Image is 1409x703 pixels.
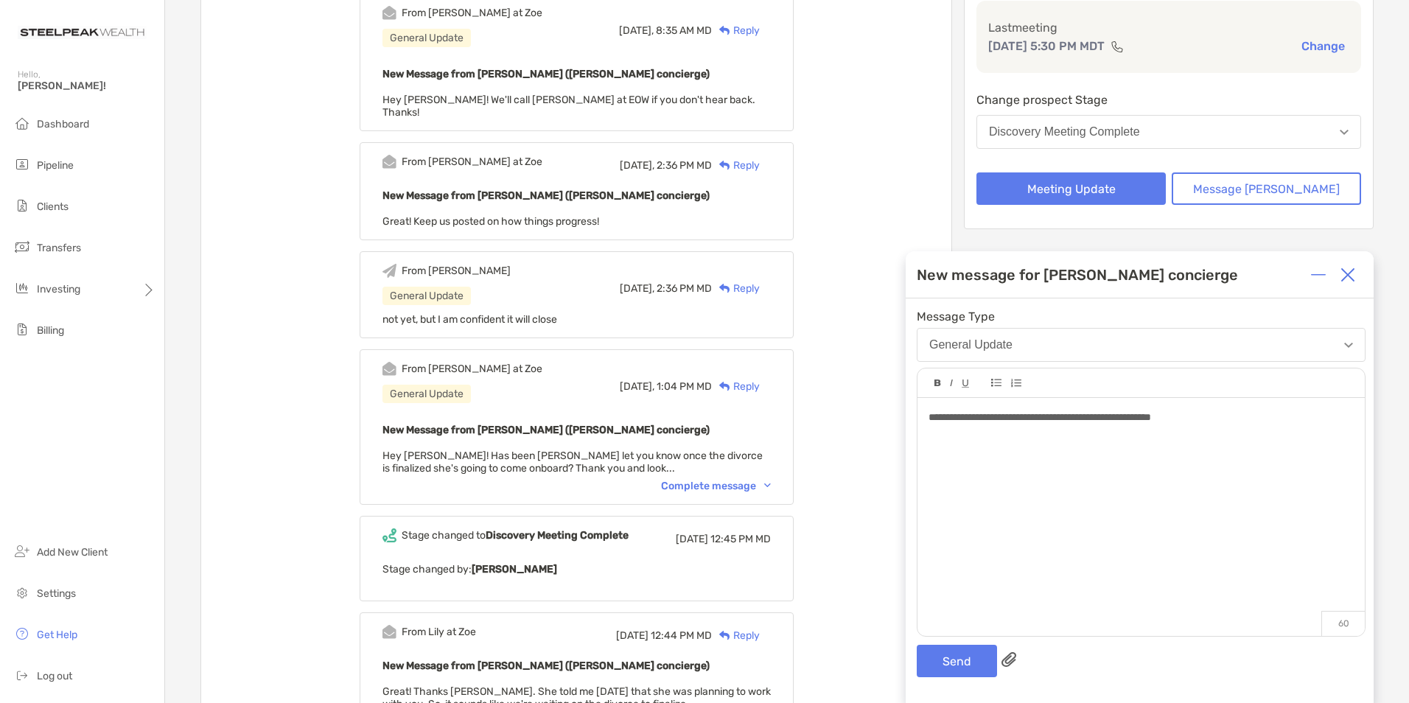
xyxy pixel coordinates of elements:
img: Reply icon [719,284,730,293]
img: Event icon [382,625,396,639]
span: Message Type [917,309,1366,323]
img: Chevron icon [764,483,771,488]
img: Event icon [382,362,396,376]
p: 60 [1321,611,1365,636]
span: Log out [37,670,72,682]
span: [DATE], [620,159,654,172]
span: 12:44 PM MD [651,629,712,642]
div: New message for [PERSON_NAME] concierge [917,266,1238,284]
div: From [PERSON_NAME] at Zoe [402,363,542,375]
button: Discovery Meeting Complete [976,115,1361,149]
img: Editor control icon [991,379,1001,387]
div: Stage changed to [402,529,629,542]
img: investing icon [13,279,31,297]
img: settings icon [13,584,31,601]
span: 2:36 PM MD [657,159,712,172]
span: Great! Keep us posted on how things progress! [382,215,599,228]
span: Billing [37,324,64,337]
b: New Message from [PERSON_NAME] ([PERSON_NAME] concierge) [382,424,710,436]
span: Hey [PERSON_NAME]! We'll call [PERSON_NAME] at EOW if you don't hear back. Thanks! [382,94,755,119]
span: Add New Client [37,546,108,559]
img: Zoe Logo [18,6,147,59]
span: 1:04 PM MD [657,380,712,393]
span: [DATE] [676,533,708,545]
span: 8:35 AM MD [656,24,712,37]
p: [DATE] 5:30 PM MDT [988,37,1105,55]
img: Event icon [382,528,396,542]
img: transfers icon [13,238,31,256]
span: Hey [PERSON_NAME]! Has been [PERSON_NAME] let you know once the divorce is finalized she's going ... [382,450,763,475]
img: Reply icon [719,382,730,391]
img: Close [1340,267,1355,282]
b: New Message from [PERSON_NAME] ([PERSON_NAME] concierge) [382,68,710,80]
div: General Update [382,287,471,305]
div: General Update [929,338,1013,351]
p: Stage changed by: [382,560,771,578]
img: Reply icon [719,631,730,640]
div: Reply [712,23,760,38]
div: General Update [382,385,471,403]
div: From [PERSON_NAME] at Zoe [402,7,542,19]
div: From [PERSON_NAME] at Zoe [402,155,542,168]
img: Reply icon [719,161,730,170]
div: From [PERSON_NAME] [402,265,511,277]
div: Discovery Meeting Complete [989,125,1140,139]
button: General Update [917,328,1366,362]
span: not yet, but I am confident it will close [382,313,557,326]
span: [DATE] [616,629,648,642]
div: General Update [382,29,471,47]
span: [DATE], [620,380,654,393]
span: [PERSON_NAME]! [18,80,155,92]
img: communication type [1111,41,1124,52]
img: dashboard icon [13,114,31,132]
b: New Message from [PERSON_NAME] ([PERSON_NAME] concierge) [382,189,710,202]
img: logout icon [13,666,31,684]
span: Clients [37,200,69,213]
b: Discovery Meeting Complete [486,529,629,542]
div: Reply [712,158,760,173]
button: Meeting Update [976,172,1166,205]
img: Reply icon [719,26,730,35]
span: Dashboard [37,118,89,130]
img: Editor control icon [950,380,953,387]
img: Open dropdown arrow [1344,343,1353,348]
img: pipeline icon [13,155,31,173]
span: Get Help [37,629,77,641]
img: Expand or collapse [1311,267,1326,282]
img: Event icon [382,264,396,278]
span: [DATE], [619,24,654,37]
span: Pipeline [37,159,74,172]
span: Investing [37,283,80,295]
b: New Message from [PERSON_NAME] ([PERSON_NAME] concierge) [382,660,710,672]
button: Send [917,645,997,677]
p: Change prospect Stage [976,91,1361,109]
button: Message [PERSON_NAME] [1172,172,1361,205]
img: Editor control icon [962,380,969,388]
img: paperclip attachments [1001,652,1016,667]
img: get-help icon [13,625,31,643]
img: Event icon [382,6,396,20]
span: Transfers [37,242,81,254]
button: Change [1297,38,1349,54]
div: Reply [712,628,760,643]
img: Event icon [382,155,396,169]
img: Open dropdown arrow [1340,130,1349,135]
span: 12:45 PM MD [710,533,771,545]
div: From Lily at Zoe [402,626,476,638]
span: [DATE], [620,282,654,295]
img: billing icon [13,321,31,338]
span: 2:36 PM MD [657,282,712,295]
span: Settings [37,587,76,600]
img: add_new_client icon [13,542,31,560]
div: Reply [712,379,760,394]
p: Last meeting [988,18,1349,37]
img: Editor control icon [1010,379,1021,388]
div: Reply [712,281,760,296]
b: [PERSON_NAME] [472,563,557,576]
div: Complete message [661,480,771,492]
img: clients icon [13,197,31,214]
img: Editor control icon [934,380,941,387]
